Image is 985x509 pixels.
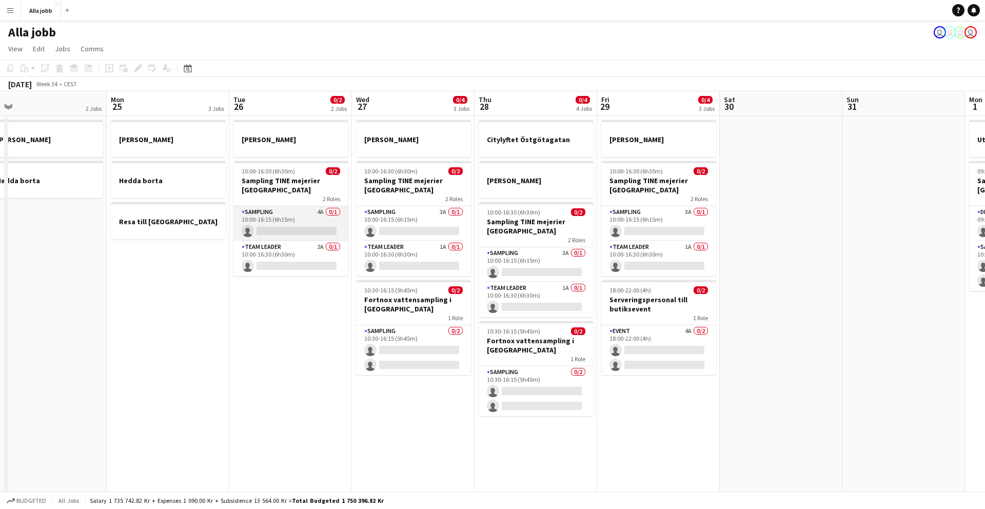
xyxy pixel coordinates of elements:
[601,176,716,194] h3: Sampling TINE mejerier [GEOGRAPHIC_DATA]
[576,96,590,104] span: 0/4
[601,280,716,375] app-job-card: 18:00-22:00 (4h)0/2Serveringspersonal till butiksevent1 RoleEvent4A0/218:00-22:00 (4h)
[356,135,471,144] h3: [PERSON_NAME]
[934,26,946,38] app-user-avatar: Emil Hasselberg
[356,176,471,194] h3: Sampling TINE mejerier [GEOGRAPHIC_DATA]
[454,105,469,112] div: 3 Jobs
[364,167,418,175] span: 10:00-16:30 (6h30m)
[356,241,471,276] app-card-role: Team Leader1A0/110:00-16:30 (6h30m)
[601,120,716,157] app-job-card: [PERSON_NAME]
[448,167,463,175] span: 0/2
[56,497,81,504] span: All jobs
[601,206,716,241] app-card-role: Sampling3A0/110:00-16:15 (6h15m)
[326,167,340,175] span: 0/2
[601,95,609,104] span: Fri
[111,161,226,198] app-job-card: Hedda borta
[5,495,48,506] button: Budgeted
[571,208,585,216] span: 0/2
[954,26,967,38] app-user-avatar: Stina Dahl
[479,95,491,104] span: Thu
[968,101,982,112] span: 1
[356,295,471,314] h3: Fortnox vattensampling i [GEOGRAPHIC_DATA]
[479,321,594,416] app-job-card: 10:30-16:15 (5h45m)0/2Fortnox vattensampling i [GEOGRAPHIC_DATA]1 RoleSampling0/210:30-16:15 (5h45m)
[233,241,348,276] app-card-role: Team Leader2A0/110:00-16:30 (6h30m)
[601,161,716,276] app-job-card: 10:00-16:30 (6h30m)0/2Sampling TINE mejerier [GEOGRAPHIC_DATA]2 RolesSampling3A0/110:00-16:15 (6h...
[691,195,708,203] span: 2 Roles
[111,202,226,239] div: Resa till [GEOGRAPHIC_DATA]
[724,95,735,104] span: Sat
[609,286,651,294] span: 18:00-22:00 (4h)
[356,161,471,276] app-job-card: 10:00-16:30 (6h30m)0/2Sampling TINE mejerier [GEOGRAPHIC_DATA]2 RolesSampling3A0/110:00-16:15 (6h...
[232,101,245,112] span: 26
[479,366,594,416] app-card-role: Sampling0/210:30-16:15 (5h45m)
[453,96,467,104] span: 0/4
[8,25,56,40] h1: Alla jobb
[16,497,46,504] span: Budgeted
[694,286,708,294] span: 0/2
[448,314,463,322] span: 1 Role
[479,135,594,144] h3: Citylyftet Östgötagatan
[601,241,716,276] app-card-role: Team Leader1A0/110:00-16:30 (6h30m)
[845,101,859,112] span: 31
[21,1,61,21] button: Alla jobb
[479,247,594,282] app-card-role: Sampling3A0/110:00-16:15 (6h15m)
[8,79,32,89] div: [DATE]
[356,120,471,157] app-job-card: [PERSON_NAME]
[356,280,471,375] div: 10:30-16:15 (5h45m)0/2Fortnox vattensampling i [GEOGRAPHIC_DATA]1 RoleSampling0/210:30-16:15 (5h45m)
[694,167,708,175] span: 0/2
[479,202,594,317] app-job-card: 10:00-16:30 (6h30m)0/2Sampling TINE mejerier [GEOGRAPHIC_DATA]2 RolesSampling3A0/110:00-16:15 (6h...
[477,101,491,112] span: 28
[29,42,49,55] a: Edit
[479,161,594,198] app-job-card: [PERSON_NAME]
[487,208,540,216] span: 10:00-16:30 (6h30m)
[576,105,592,112] div: 4 Jobs
[233,120,348,157] div: [PERSON_NAME]
[487,327,540,335] span: 10:30-16:15 (5h45m)
[8,44,23,53] span: View
[364,286,418,294] span: 10:30-16:15 (5h45m)
[34,80,60,88] span: Week 34
[233,176,348,194] h3: Sampling TINE mejerier [GEOGRAPHIC_DATA]
[846,95,859,104] span: Sun
[233,95,245,104] span: Tue
[51,42,74,55] a: Jobs
[479,176,594,185] h3: [PERSON_NAME]
[698,96,713,104] span: 0/4
[81,44,104,53] span: Comms
[111,135,226,144] h3: [PERSON_NAME]
[111,120,226,157] app-job-card: [PERSON_NAME]
[568,236,585,244] span: 2 Roles
[242,167,295,175] span: 10:00-16:30 (6h30m)
[356,206,471,241] app-card-role: Sampling3A0/110:00-16:15 (6h15m)
[356,95,369,104] span: Wed
[292,497,384,504] span: Total Budgeted 1 750 396.82 kr
[479,282,594,317] app-card-role: Team Leader1A0/110:00-16:30 (6h30m)
[330,96,345,104] span: 0/2
[479,120,594,157] app-job-card: Citylyftet Östgötagatan
[233,206,348,241] app-card-role: Sampling4A0/110:00-16:15 (6h15m)
[109,101,124,112] span: 25
[86,105,102,112] div: 2 Jobs
[601,135,716,144] h3: [PERSON_NAME]
[448,286,463,294] span: 0/2
[964,26,977,38] app-user-avatar: Hedda Lagerbielke
[601,295,716,314] h3: Serveringspersonal till butiksevent
[323,195,340,203] span: 2 Roles
[233,161,348,276] app-job-card: 10:00-16:30 (6h30m)0/2Sampling TINE mejerier [GEOGRAPHIC_DATA]2 RolesSampling4A0/110:00-16:15 (6h...
[76,42,108,55] a: Comms
[90,497,384,504] div: Salary 1 735 742.82 kr + Expenses 1 090.00 kr + Subsistence 13 564.00 kr =
[571,327,585,335] span: 0/2
[479,217,594,236] h3: Sampling TINE mejerier [GEOGRAPHIC_DATA]
[600,101,609,112] span: 29
[356,325,471,375] app-card-role: Sampling0/210:30-16:15 (5h45m)
[969,95,982,104] span: Mon
[699,105,715,112] div: 3 Jobs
